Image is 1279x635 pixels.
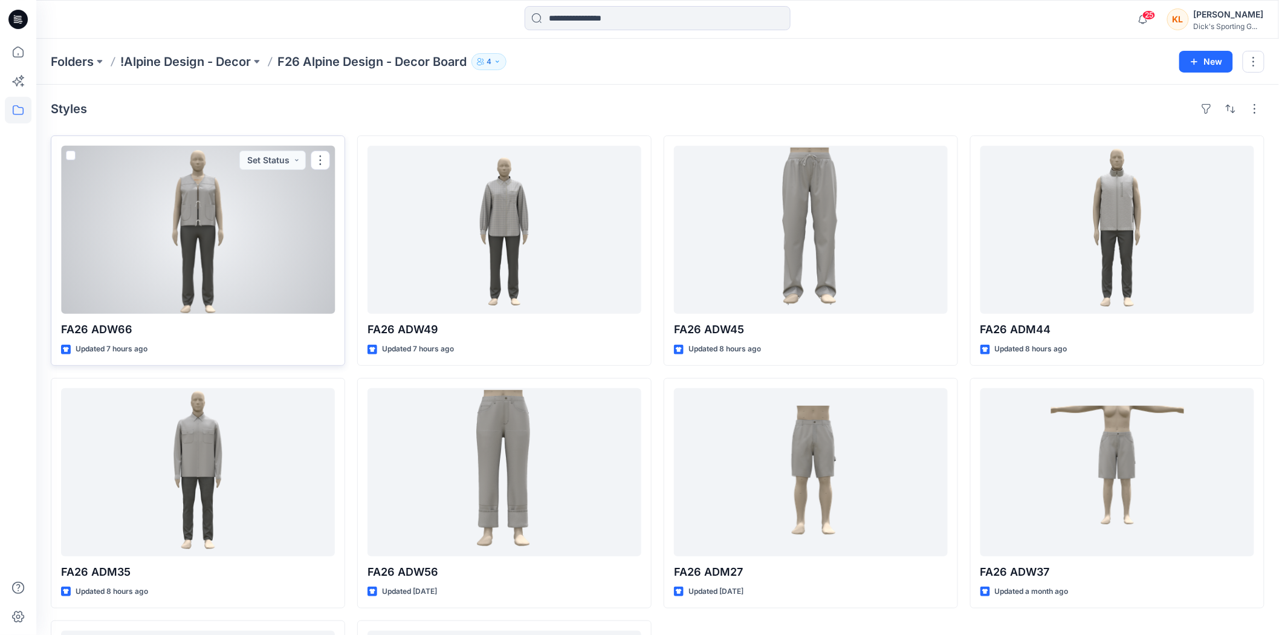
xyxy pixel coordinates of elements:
[1142,10,1156,20] span: 25
[688,585,743,598] p: Updated [DATE]
[1179,51,1233,73] button: New
[471,53,507,70] button: 4
[120,53,251,70] a: !Alpine Design - Decor
[980,321,1254,338] p: FA26 ADM44
[368,146,641,314] a: FA26 ADW49
[51,102,87,116] h4: Styles
[368,321,641,338] p: FA26 ADW49
[61,146,335,314] a: FA26 ADW66
[61,388,335,556] a: FA26 ADM35
[368,564,641,581] p: FA26 ADW56
[1167,8,1189,30] div: KL
[674,388,948,556] a: FA26 ADM27
[382,343,454,356] p: Updated 7 hours ago
[674,321,948,338] p: FA26 ADW45
[980,388,1254,556] a: FA26 ADW37
[980,564,1254,581] p: FA26 ADW37
[51,53,94,70] a: Folders
[688,343,761,356] p: Updated 8 hours ago
[368,388,641,556] a: FA26 ADW56
[674,146,948,314] a: FA26 ADW45
[980,146,1254,314] a: FA26 ADM44
[382,585,437,598] p: Updated [DATE]
[995,585,1069,598] p: Updated a month ago
[277,53,467,70] p: F26 Alpine Design - Decor Board
[76,343,147,356] p: Updated 7 hours ago
[61,321,335,338] p: FA26 ADW66
[61,564,335,581] p: FA26 ADM35
[1194,22,1264,31] div: Dick's Sporting G...
[76,585,148,598] p: Updated 8 hours ago
[487,55,491,68] p: 4
[674,564,948,581] p: FA26 ADM27
[1194,7,1264,22] div: [PERSON_NAME]
[995,343,1067,356] p: Updated 8 hours ago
